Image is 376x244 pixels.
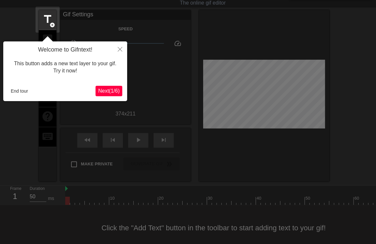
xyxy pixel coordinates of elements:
[8,86,31,96] button: End tour
[8,53,122,81] div: This button adds a new text layer to your gif. Try it now!
[98,88,120,94] span: Next ( 1 / 6 )
[96,86,122,96] button: Next
[8,46,122,53] h4: Welcome to Gifntext!
[113,41,127,56] button: Close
